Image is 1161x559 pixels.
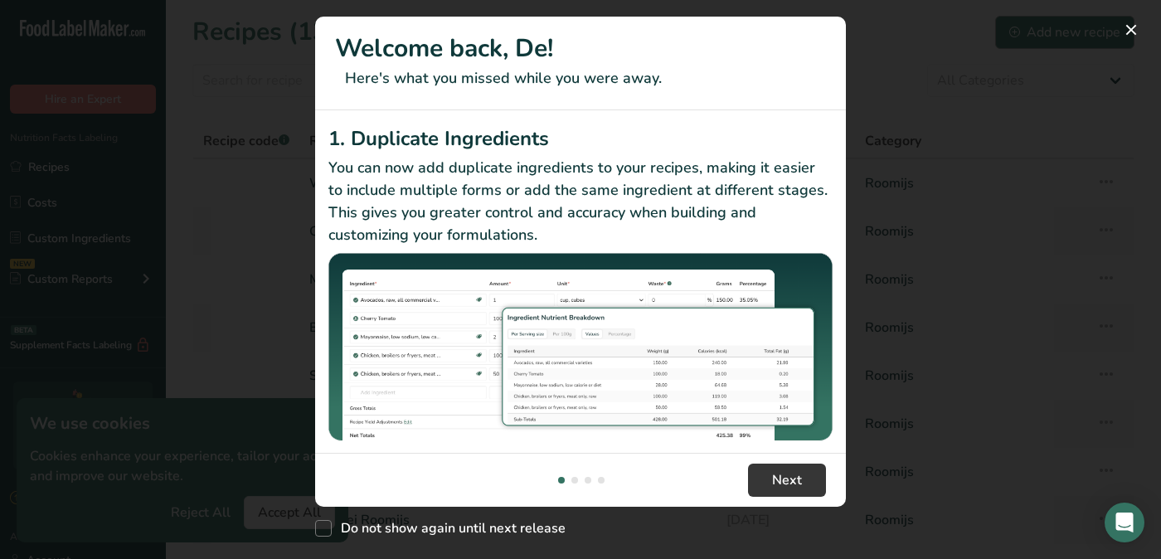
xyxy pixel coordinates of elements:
h1: Welcome back, De! [335,30,826,67]
span: Next [772,470,802,490]
img: Duplicate Ingredients [328,253,833,441]
h2: 1. Duplicate Ingredients [328,124,833,153]
p: Here's what you missed while you were away. [335,67,826,90]
p: You can now add duplicate ingredients to your recipes, making it easier to include multiple forms... [328,157,833,246]
span: Do not show again until next release [332,520,566,537]
div: Open Intercom Messenger [1105,503,1144,542]
h2: 2. Sub Recipe Ingredient Breakdown [328,447,833,477]
button: Next [748,464,826,497]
